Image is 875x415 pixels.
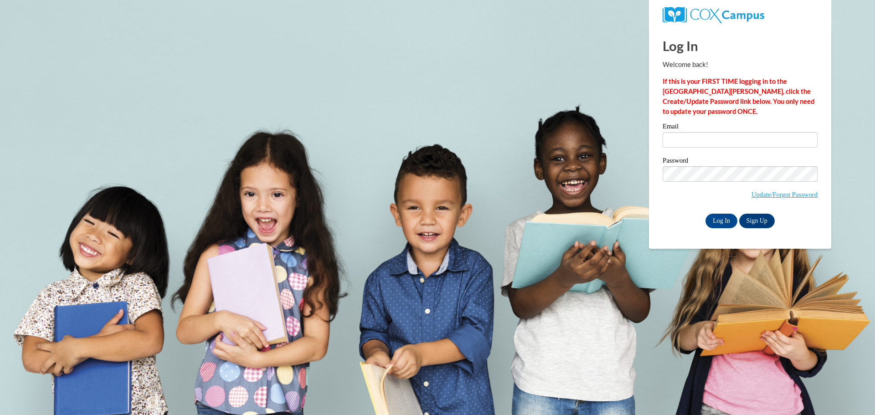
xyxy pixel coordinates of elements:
input: Log In [705,214,737,228]
p: Welcome back! [663,60,818,70]
a: Update/Forgot Password [751,191,818,198]
label: Email [663,123,818,132]
label: Password [663,157,818,166]
a: Sign Up [739,214,775,228]
strong: If this is your FIRST TIME logging in to the [GEOGRAPHIC_DATA][PERSON_NAME], click the Create/Upd... [663,77,814,115]
img: COX Campus [663,7,764,23]
a: COX Campus [663,10,764,18]
h1: Log In [663,36,818,55]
